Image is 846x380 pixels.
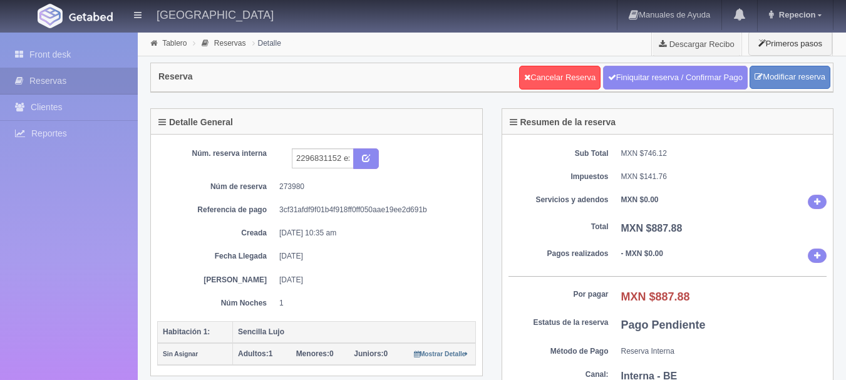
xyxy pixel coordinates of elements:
[167,251,267,262] dt: Fecha Llegada
[621,319,706,331] b: Pago Pendiente
[167,205,267,215] dt: Referencia de pago
[508,346,609,357] dt: Método de Pago
[603,66,748,90] a: Finiquitar reserva / Confirmar Pago
[38,4,63,28] img: Getabed
[167,275,267,285] dt: [PERSON_NAME]
[167,298,267,309] dt: Núm Noches
[167,228,267,239] dt: Creada
[167,182,267,192] dt: Núm de reserva
[508,222,609,232] dt: Total
[621,249,663,258] b: - MXN $0.00
[279,275,467,285] dd: [DATE]
[508,289,609,300] dt: Por pagar
[279,298,467,309] dd: 1
[69,12,113,21] img: Getabed
[249,37,284,49] li: Detalle
[508,369,609,380] dt: Canal:
[508,148,609,159] dt: Sub Total
[508,195,609,205] dt: Servicios y adendos
[621,195,659,204] b: MXN $0.00
[238,349,272,358] span: 1
[163,327,210,336] b: Habitación 1:
[414,349,468,358] a: Mostrar Detalle
[508,172,609,182] dt: Impuestos
[508,249,609,259] dt: Pagos realizados
[652,31,741,56] a: Descargar Recibo
[414,351,468,357] small: Mostrar Detalle
[279,205,467,215] dd: 3cf31afdf9f01b4f918ff0ff050aae19ee2d691b
[163,351,198,357] small: Sin Asignar
[279,182,467,192] dd: 273980
[748,31,832,56] button: Primeros pasos
[510,118,616,127] h4: Resumen de la reserva
[279,228,467,239] dd: [DATE] 10:35 am
[214,39,246,48] a: Reservas
[621,346,827,357] dd: Reserva Interna
[158,118,233,127] h4: Detalle General
[238,349,269,358] strong: Adultos:
[167,148,267,159] dt: Núm. reserva interna
[621,172,827,182] dd: MXN $141.76
[233,321,476,343] th: Sencilla Lujo
[296,349,334,358] span: 0
[776,10,816,19] span: Repecion
[621,290,690,303] b: MXN $887.88
[621,148,827,159] dd: MXN $746.12
[158,72,193,81] h4: Reserva
[508,317,609,328] dt: Estatus de la reserva
[296,349,329,358] strong: Menores:
[279,251,467,262] dd: [DATE]
[354,349,383,358] strong: Juniors:
[519,66,601,90] a: Cancelar Reserva
[162,39,187,48] a: Tablero
[621,223,683,234] b: MXN $887.88
[354,349,388,358] span: 0
[157,6,274,22] h4: [GEOGRAPHIC_DATA]
[750,66,830,89] a: Modificar reserva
